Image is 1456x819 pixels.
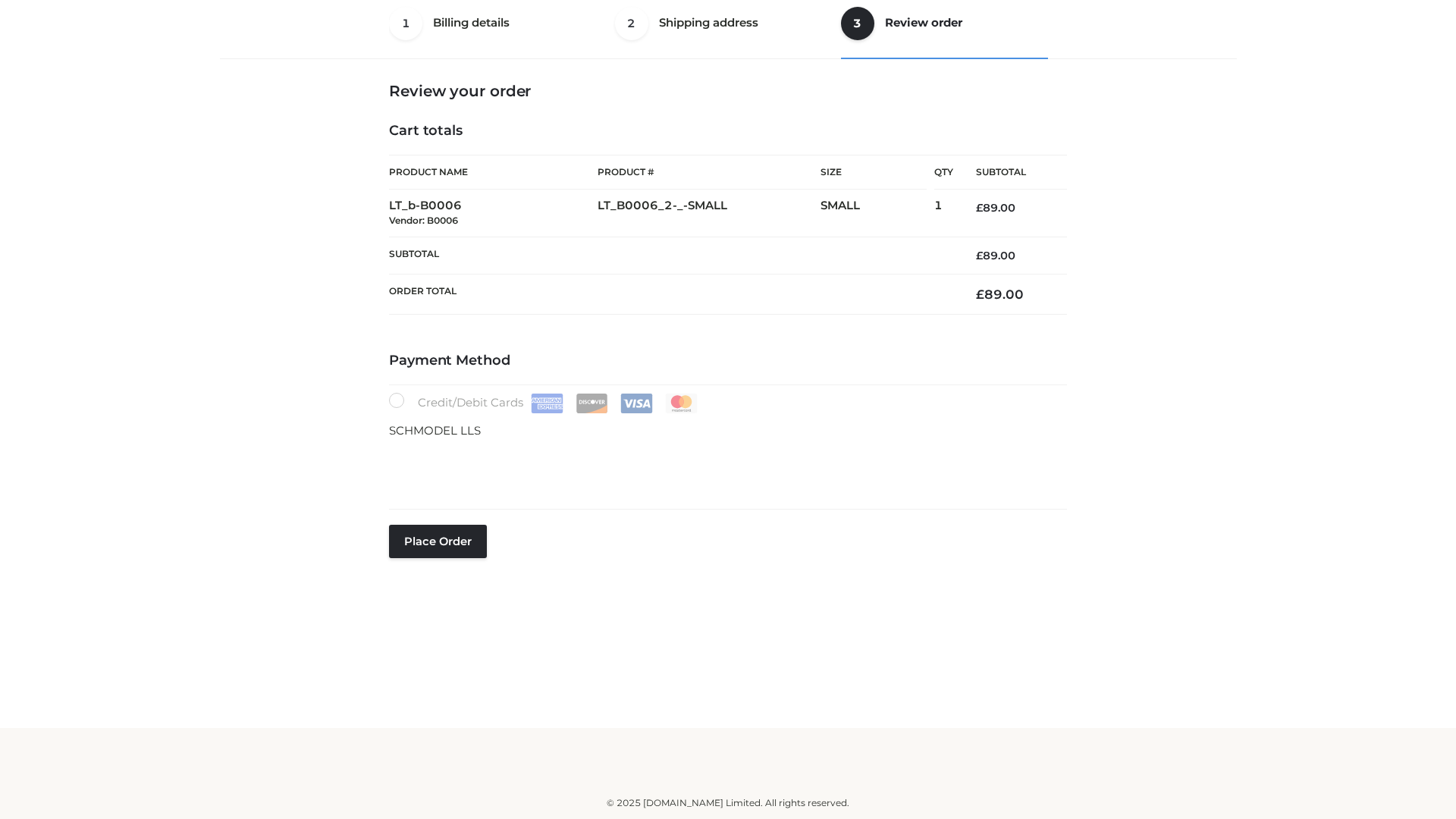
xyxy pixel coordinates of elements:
[576,394,608,413] img: Discover
[389,393,699,413] label: Credit/Debit Cards
[976,201,1015,215] bdi: 89.00
[934,155,953,190] th: Qty
[620,394,653,413] img: Visa
[821,155,927,190] th: Size
[389,525,487,558] button: Place order
[934,190,953,237] td: 1
[389,421,1067,441] p: SCHMODEL LLS
[598,155,821,190] th: Product #
[389,123,1067,140] h4: Cart totals
[389,275,953,315] th: Order Total
[976,249,1015,262] bdi: 89.00
[389,237,953,274] th: Subtotal
[976,201,983,215] span: £
[386,437,1064,492] iframe: Secure payment input frame
[598,190,821,237] td: LT_B0006_2-_-SMALL
[531,394,563,413] img: Amex
[389,215,458,226] small: Vendor: B0006
[389,82,1067,100] h3: Review your order
[976,287,1024,302] bdi: 89.00
[953,155,1067,190] th: Subtotal
[389,190,598,237] td: LT_b-B0006
[821,190,934,237] td: SMALL
[665,394,698,413] img: Mastercard
[389,353,1067,369] h4: Payment Method
[389,155,598,190] th: Product Name
[976,249,983,262] span: £
[976,287,984,302] span: £
[225,795,1231,811] div: © 2025 [DOMAIN_NAME] Limited. All rights reserved.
